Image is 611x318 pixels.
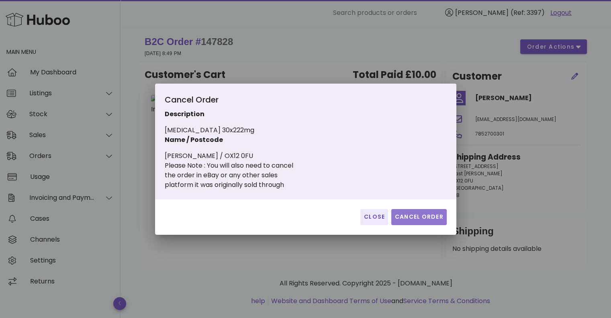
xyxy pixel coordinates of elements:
div: Please Note : You will also need to cancel the order in eBay or any other sales platform it was o... [165,161,345,190]
p: Description [165,109,345,119]
div: [MEDICAL_DATA] 30x222mg [PERSON_NAME] / OX12 0FU [165,93,345,190]
div: Cancel Order [165,93,345,109]
button: Cancel Order [391,209,447,225]
span: Cancel Order [394,213,443,221]
p: Name / Postcode [165,135,345,145]
button: Close [360,209,388,225]
span: Close [364,213,385,221]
